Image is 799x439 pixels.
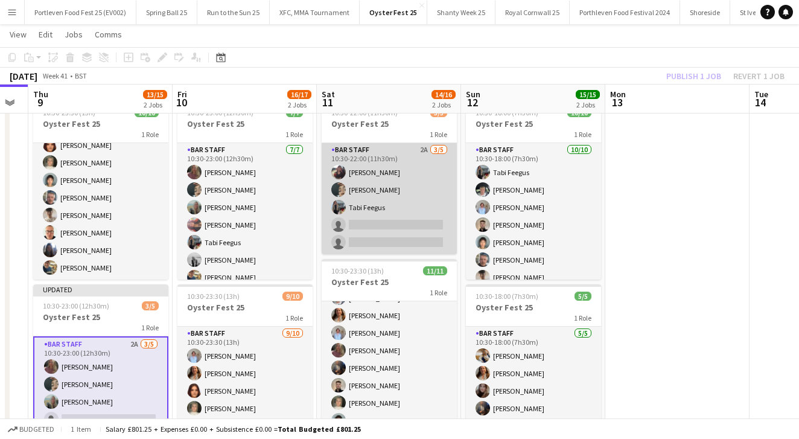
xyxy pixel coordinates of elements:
button: Shoreside [680,1,730,24]
span: 1 item [66,425,95,434]
span: 1 Role [141,323,159,332]
span: Total Budgeted £801.25 [278,425,361,434]
button: Spring Ball 25 [136,1,197,24]
button: Run to the Sun 25 [197,1,270,24]
span: Edit [39,29,53,40]
span: View [10,29,27,40]
span: Mon [610,89,626,100]
span: 10:30-18:00 (7h30m) [476,292,538,301]
button: Royal Cornwall 25 [495,1,570,24]
button: XFC, MMA Tournament [270,1,360,24]
div: BST [75,71,87,80]
h3: Oyster Fest 25 [33,312,168,322]
span: Tue [754,89,768,100]
span: Thu [33,89,48,100]
button: Oyster Fest 25 [360,1,427,24]
span: 1 Role [285,313,303,322]
div: 2 Jobs [288,100,311,109]
span: 14 [753,95,768,109]
span: 10 [176,95,187,109]
h3: Oyster Fest 25 [466,302,601,313]
span: 1 Role [430,130,447,139]
div: [DATE] [10,70,37,82]
button: Shanty Week 25 [427,1,495,24]
h3: Oyster Fest 25 [466,118,601,129]
div: 2 Jobs [576,100,599,109]
div: 2 Jobs [144,100,167,109]
a: Comms [90,27,127,42]
span: 1 Role [574,130,591,139]
app-job-card: 10:30-23:30 (13h)11/11Oyster Fest 251 RoleBar Staff11/1110:30-23:30 (13h)[PERSON_NAME][PERSON_NAM... [322,259,457,438]
app-job-card: 10:30-18:00 (7h30m)10/10Oyster Fest 251 RoleBar Staff10/1010:30-18:00 (7h30m)Tabi Feegus[PERSON_N... [466,101,601,280]
button: Portleven Food Fest 25 (EV002) [25,1,136,24]
h3: Oyster Fest 25 [177,302,313,313]
app-card-role: [PERSON_NAME][PERSON_NAME][PERSON_NAME][PERSON_NAME][PERSON_NAME][PERSON_NAME][PERSON_NAME][PERSO... [33,81,168,280]
span: Budgeted [19,425,54,434]
span: 10:30-23:30 (13h) [187,292,240,301]
span: Jobs [65,29,83,40]
div: Updated [33,284,168,294]
span: Week 41 [40,71,70,80]
app-job-card: 10:30-23:00 (12h30m)7/7Oyster Fest 251 RoleBar Staff7/710:30-23:00 (12h30m)[PERSON_NAME][PERSON_N... [177,101,313,280]
app-job-card: 10:30-18:00 (7h30m)5/5Oyster Fest 251 RoleBar Staff5/510:30-18:00 (7h30m)[PERSON_NAME][PERSON_NAM... [466,284,601,438]
span: 12 [464,95,480,109]
span: 9/10 [282,292,303,301]
span: 5/5 [575,292,591,301]
span: 14/16 [431,90,456,99]
app-card-role: Bar Staff5/510:30-18:00 (7h30m)[PERSON_NAME][PERSON_NAME][PERSON_NAME][PERSON_NAME][PERSON_NAME] [466,327,601,438]
span: 11 [320,95,335,109]
span: 1 Role [285,130,303,139]
span: 1 Role [141,130,159,139]
button: Budgeted [6,423,56,436]
a: Jobs [60,27,88,42]
div: 2 Jobs [432,100,455,109]
span: 1 Role [430,288,447,297]
span: Sat [322,89,335,100]
a: Edit [34,27,57,42]
span: 9 [31,95,48,109]
span: Sun [466,89,480,100]
span: 11/11 [423,266,447,275]
span: 16/17 [287,90,311,99]
span: 3/5 [142,301,159,310]
h3: Oyster Fest 25 [322,277,457,287]
app-card-role: Bar Staff7/710:30-23:00 (12h30m)[PERSON_NAME][PERSON_NAME][PERSON_NAME][PERSON_NAME]Tabi Feegus[P... [177,143,313,289]
span: Fri [177,89,187,100]
h3: Oyster Fest 25 [322,118,457,129]
span: 13 [608,95,626,109]
span: 10:30-23:00 (12h30m) [43,301,109,310]
h3: Oyster Fest 25 [177,118,313,129]
span: Comms [95,29,122,40]
h3: Oyster Fest 25 [33,118,168,129]
span: 15/15 [576,90,600,99]
span: 10:30-23:30 (13h) [331,266,384,275]
app-job-card: 10:30-23:30 (13h)10/10Oyster Fest 251 Role[PERSON_NAME][PERSON_NAME][PERSON_NAME][PERSON_NAME][PE... [33,101,168,280]
app-card-role: Bar Staff10/1010:30-18:00 (7h30m)Tabi Feegus[PERSON_NAME][PERSON_NAME][PERSON_NAME][PERSON_NAME][... [466,143,601,342]
a: View [5,27,31,42]
div: Salary £801.25 + Expenses £0.00 + Subsistence £0.00 = [106,425,361,434]
span: 13/15 [143,90,167,99]
span: 1 Role [574,313,591,322]
app-card-role: Bar Staff2A3/510:30-22:00 (11h30m)[PERSON_NAME][PERSON_NAME]Tabi Feegus [322,143,457,254]
app-job-card: 10:30-22:00 (11h30m)3/5Oyster Fest 251 RoleBar Staff2A3/510:30-22:00 (11h30m)[PERSON_NAME][PERSON... [322,101,457,254]
button: Porthleven Food Festival 2024 [570,1,680,24]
